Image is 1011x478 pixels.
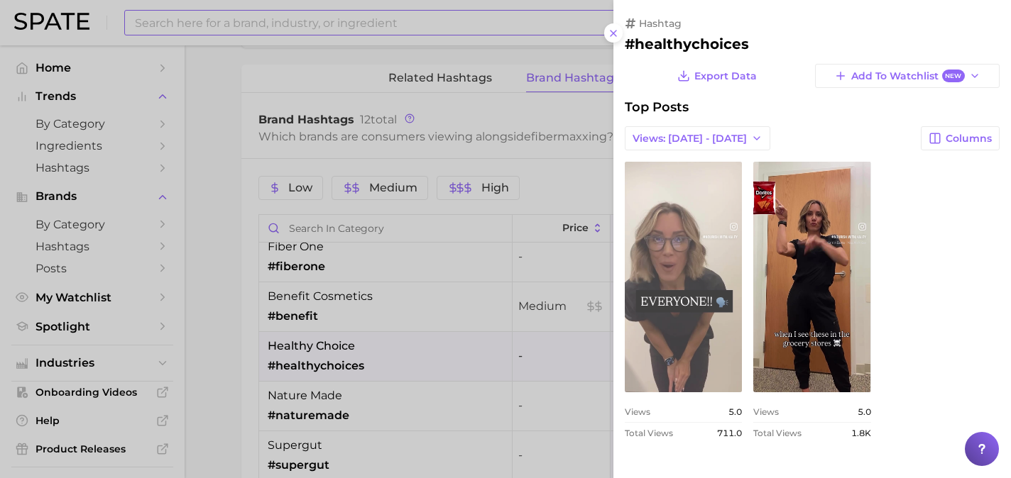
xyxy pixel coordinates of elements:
span: Total Views [625,428,673,438]
span: 711.0 [717,428,742,438]
span: Views [753,406,779,417]
span: Views [625,406,650,417]
span: 5.0 [858,406,871,417]
button: Views: [DATE] - [DATE] [625,126,770,150]
h2: #healthychoices [625,35,1000,52]
span: Total Views [753,428,802,438]
span: Columns [946,133,992,145]
span: 5.0 [728,406,742,417]
span: Add to Watchlist [851,70,964,83]
button: Columns [921,126,1000,150]
span: hashtag [639,17,682,30]
span: Views: [DATE] - [DATE] [633,133,747,145]
span: Top Posts [625,99,689,115]
span: New [942,70,965,83]
span: 1.8k [851,428,871,438]
button: Export Data [674,64,760,88]
button: Add to WatchlistNew [815,64,1000,88]
span: Export Data [694,70,757,82]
